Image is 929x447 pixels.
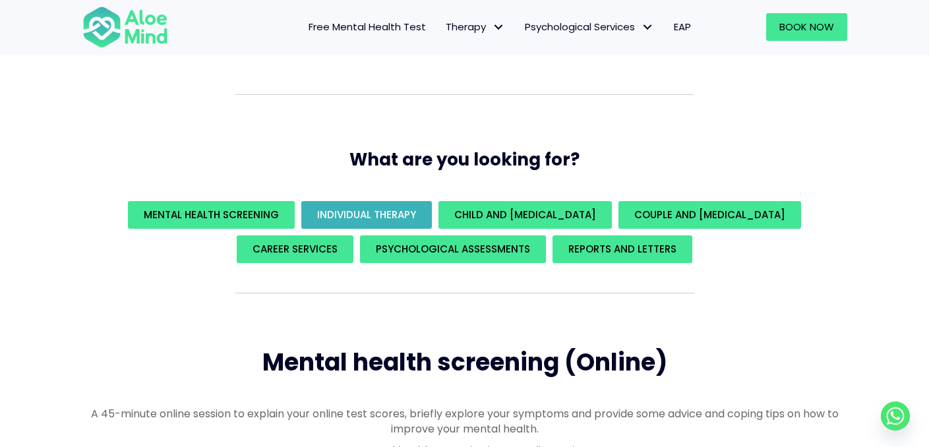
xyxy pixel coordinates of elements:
[638,18,657,37] span: Psychological Services: submenu
[664,13,701,41] a: EAP
[128,201,295,229] a: Mental Health Screening
[299,13,436,41] a: Free Mental Health Test
[360,235,546,263] a: Psychological assessments
[618,201,801,229] a: Couple and [MEDICAL_DATA]
[349,148,580,171] span: What are you looking for?
[454,208,596,222] span: Child and [MEDICAL_DATA]
[301,201,432,229] a: Individual Therapy
[253,242,338,256] span: Career Services
[881,402,910,431] a: Whatsapp
[185,13,701,41] nav: Menu
[317,208,416,222] span: Individual Therapy
[446,20,505,34] span: Therapy
[262,345,667,379] span: Mental health screening (Online)
[634,208,785,222] span: Couple and [MEDICAL_DATA]
[674,20,691,34] span: EAP
[489,18,508,37] span: Therapy: submenu
[525,20,654,34] span: Psychological Services
[82,5,168,49] img: Aloe mind Logo
[82,198,847,266] div: What are you looking for?
[309,20,426,34] span: Free Mental Health Test
[144,208,279,222] span: Mental Health Screening
[237,235,353,263] a: Career Services
[438,201,612,229] a: Child and [MEDICAL_DATA]
[779,20,834,34] span: Book Now
[766,13,847,41] a: Book Now
[376,242,530,256] span: Psychological assessments
[436,13,515,41] a: TherapyTherapy: submenu
[568,242,676,256] span: REPORTS AND LETTERS
[515,13,664,41] a: Psychological ServicesPsychological Services: submenu
[553,235,692,263] a: REPORTS AND LETTERS
[82,406,847,436] p: A 45-minute online session to explain your online test scores, briefly explore your symptoms and ...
